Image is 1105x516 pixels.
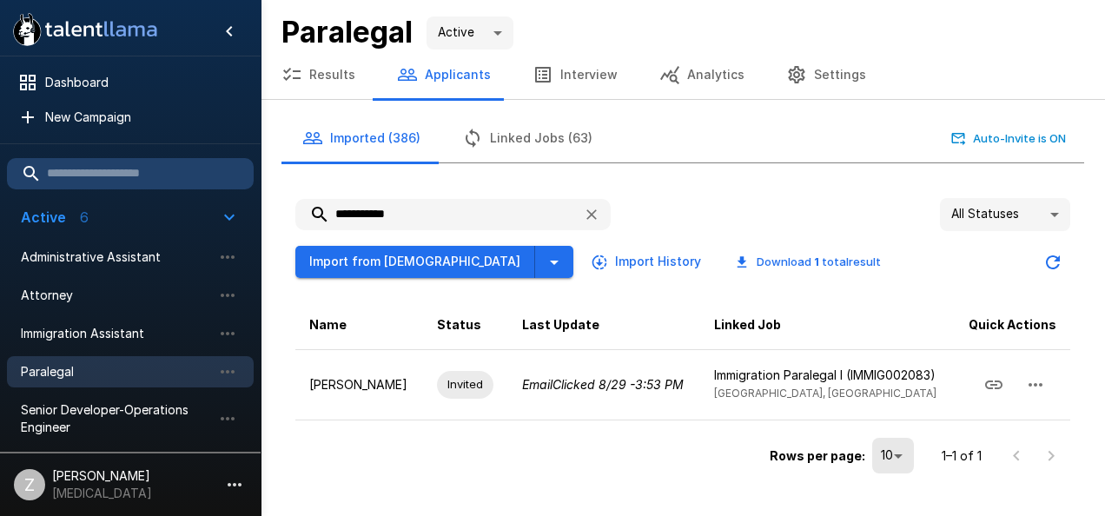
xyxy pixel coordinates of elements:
[639,50,765,99] button: Analytics
[765,50,887,99] button: Settings
[714,367,940,384] p: Immigration Paralegal I (IMMIG002083)
[522,377,684,392] i: Email Clicked 8/29 - 3:53 PM
[512,50,639,99] button: Interview
[437,376,493,393] span: Invited
[872,438,914,473] div: 10
[281,114,441,162] button: Imported (386)
[953,301,1070,350] th: Quick Actions
[281,14,413,50] b: Paralegal
[587,246,708,278] button: Import History
[309,376,409,394] p: [PERSON_NAME]
[423,301,508,350] th: Status
[261,50,376,99] button: Results
[700,301,954,350] th: Linked Job
[427,17,513,50] div: Active
[973,375,1015,390] span: Copy Interview Link
[770,447,865,465] p: Rows per page:
[714,387,936,400] span: [GEOGRAPHIC_DATA], [GEOGRAPHIC_DATA]
[948,125,1070,152] button: Auto-Invite is ON
[940,198,1070,231] div: All Statuses
[295,301,423,350] th: Name
[814,255,819,268] b: 1
[1036,245,1070,280] button: Updated Today - 2:57 PM
[508,301,700,350] th: Last Update
[942,447,982,465] p: 1–1 of 1
[722,248,895,275] button: Download 1 totalresult
[441,114,613,162] button: Linked Jobs (63)
[295,246,535,278] button: Import from [DEMOGRAPHIC_DATA]
[376,50,512,99] button: Applicants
